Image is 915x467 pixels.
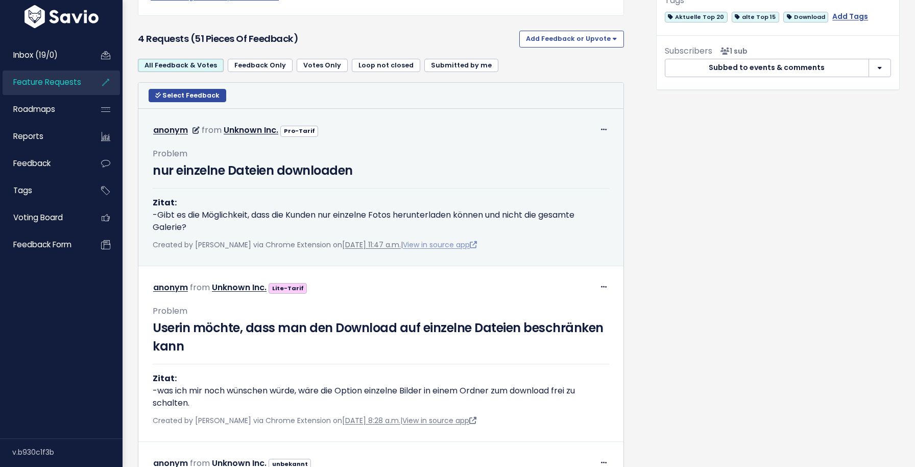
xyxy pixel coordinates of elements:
[138,32,515,46] h3: 4 Requests (51 pieces of Feedback)
[402,415,476,426] a: View in source app
[202,124,222,136] span: from
[665,10,728,23] a: Aktuelle Top 20
[13,104,55,114] span: Roadmaps
[13,50,58,60] span: Inbox (19/0)
[342,240,401,250] a: [DATE] 11:47 a.m.
[342,415,400,426] a: [DATE] 8:28 a.m.
[3,206,85,229] a: Voting Board
[153,148,187,159] span: Problem
[153,197,609,233] p: -Gibt es die Möglichkeit, dass die Kunden nur einzelne Fotos herunterladen können und nicht die g...
[297,59,348,72] a: Votes Only
[732,12,779,22] span: alte Top 15
[153,124,188,136] a: anonym
[665,45,712,57] span: Subscribers
[13,158,51,169] span: Feedback
[153,372,177,384] strong: Zitat:
[3,233,85,256] a: Feedback form
[228,59,293,72] a: Feedback Only
[3,125,85,148] a: Reports
[783,12,828,22] span: Download
[153,319,609,356] h3: Userin möchte, dass man den Download auf einzelne Dateien beschränken kann
[665,59,869,77] button: Subbed to events & comments
[3,152,85,175] a: Feedback
[665,12,728,22] span: Aktuelle Top 20
[12,439,123,465] div: v.b930c1f3b
[716,46,748,56] span: <p><strong>Subscribers</strong><br><br> - Felix Junk<br> </p>
[13,239,71,250] span: Feedback form
[13,185,32,196] span: Tags
[519,31,624,47] button: Add Feedback or Upvote
[13,212,63,223] span: Voting Board
[224,124,278,136] a: Unknown Inc.
[138,59,224,72] a: All Feedback & Votes
[212,282,267,293] a: Unknown Inc.
[153,372,609,409] p: -was ich mir noch wünschen würde, wäre die Option einzelne Bilder in einem Ordner zum download fr...
[190,282,210,293] span: from
[22,5,101,28] img: logo-white.9d6f32f41409.svg
[3,43,85,67] a: Inbox (19/0)
[403,240,477,250] a: View in source app
[153,240,477,250] span: Created by [PERSON_NAME] via Chrome Extension on |
[153,282,188,293] a: anonym
[832,10,868,23] a: Add Tags
[3,71,85,94] a: Feature Requests
[424,59,498,72] a: Submitted by me
[284,127,315,135] strong: Pro-Tarif
[153,415,476,426] span: Created by [PERSON_NAME] via Chrome Extension on |
[3,179,85,202] a: Tags
[153,161,609,180] h3: nur einzelne Dateien downloaden
[3,98,85,121] a: Roadmaps
[13,131,43,142] span: Reports
[153,305,187,317] span: Problem
[149,89,226,102] button: Select Feedback
[352,59,420,72] a: Loop not closed
[732,10,779,23] a: alte Top 15
[153,197,177,208] strong: Zitat:
[13,77,81,87] span: Feature Requests
[162,91,220,100] span: Select Feedback
[783,10,828,23] a: Download
[272,284,304,292] strong: Lite-Tarif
